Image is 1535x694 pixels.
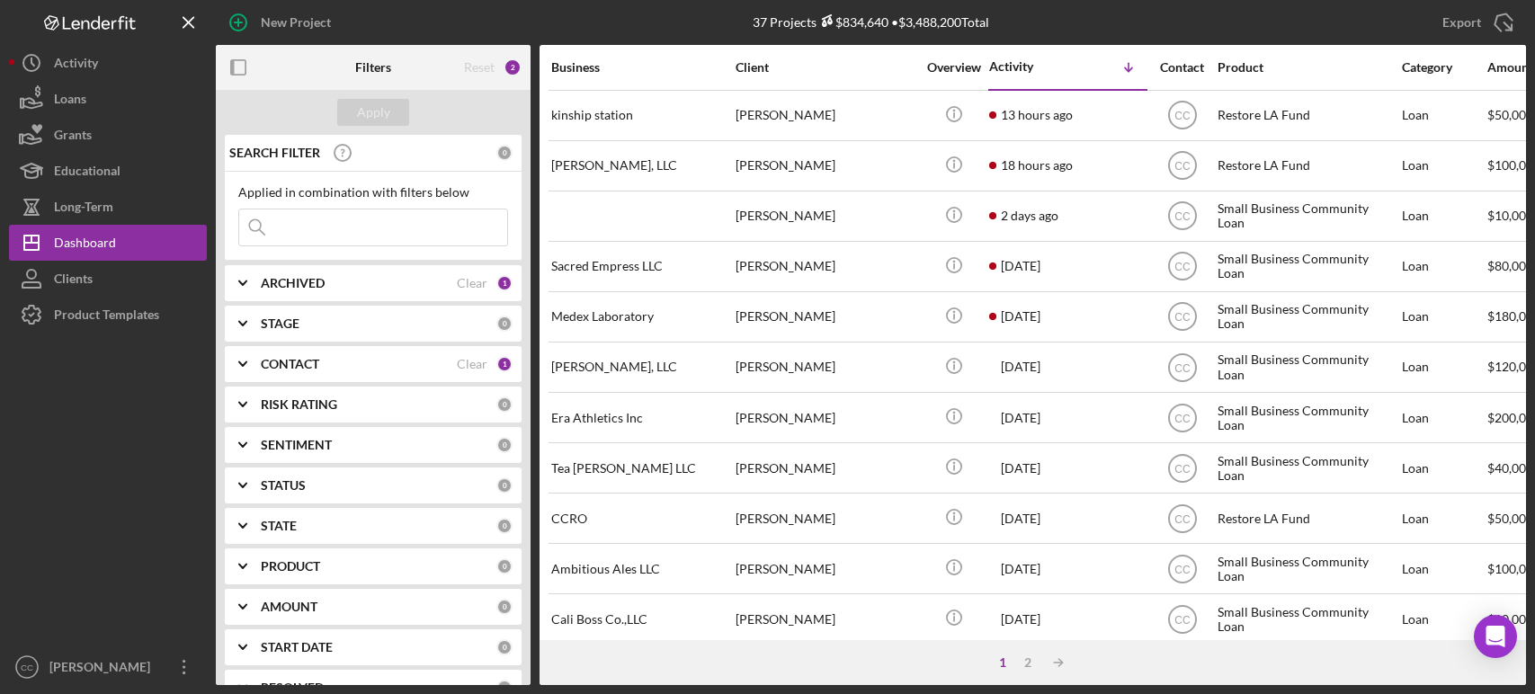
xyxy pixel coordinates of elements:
div: Tea [PERSON_NAME] LLC [551,444,731,492]
div: 0 [496,477,513,494]
div: Ambitious Ales LLC [551,545,731,592]
span: $50,000 [1487,107,1533,122]
a: Loans [9,81,207,117]
div: 1 [496,356,513,372]
button: Dashboard [9,225,207,261]
text: CC [1174,563,1191,575]
div: 0 [496,437,513,453]
div: Era Athletics Inc [551,394,731,441]
b: Filters [355,60,391,75]
time: 2025-10-10 19:28 [1001,411,1040,425]
a: Long-Term [9,189,207,225]
div: Loan [1402,343,1486,391]
div: Loan [1402,92,1486,139]
div: 2 [1015,655,1040,670]
div: [PERSON_NAME] [736,293,915,341]
button: New Project [216,4,349,40]
span: $10,000 [1487,611,1533,627]
b: RISK RATING [261,397,337,412]
div: [PERSON_NAME] [736,343,915,391]
div: 0 [496,396,513,413]
text: CC [1174,361,1191,374]
time: 2025-10-09 05:04 [1001,562,1040,576]
text: CC [1174,512,1191,525]
div: [PERSON_NAME] [736,394,915,441]
div: Client [736,60,915,75]
div: Export [1442,4,1481,40]
div: Loan [1402,494,1486,542]
div: Loans [54,81,86,121]
div: Activity [989,59,1068,74]
div: Sacred Empress LLC [551,243,731,290]
div: Grants [54,117,92,157]
div: 1 [496,275,513,291]
b: SEARCH FILTER [229,146,320,160]
div: 0 [496,145,513,161]
div: Small Business Community Loan [1218,444,1397,492]
b: AMOUNT [261,600,317,614]
time: 2025-10-08 22:51 [1001,612,1040,627]
time: 2025-10-13 05:44 [1001,108,1073,122]
text: CC [1174,462,1191,475]
a: Grants [9,117,207,153]
div: [PERSON_NAME] [736,142,915,190]
div: Clear [457,276,487,290]
b: CONTACT [261,357,319,371]
button: Apply [337,99,409,126]
div: Dashboard [54,225,116,265]
div: Loan [1402,243,1486,290]
div: [PERSON_NAME] [736,444,915,492]
div: Clear [457,357,487,371]
div: 0 [496,599,513,615]
button: Educational [9,153,207,189]
button: Activity [9,45,207,81]
div: Small Business Community Loan [1218,293,1397,341]
div: Reset [464,60,495,75]
div: Contact [1148,60,1216,75]
text: CC [1174,210,1191,223]
time: 2025-10-11 00:50 [1001,259,1040,273]
div: Educational [54,153,120,193]
div: Open Intercom Messenger [1474,615,1517,658]
time: 2025-10-10 20:05 [1001,360,1040,374]
div: Applied in combination with filters below [238,185,508,200]
div: 2 [504,58,522,76]
div: Restore LA Fund [1218,494,1397,542]
div: [PERSON_NAME] [736,192,915,240]
time: 2025-10-09 23:49 [1001,461,1040,476]
button: Clients [9,261,207,297]
div: Small Business Community Loan [1218,595,1397,643]
div: Activity [54,45,98,85]
time: 2025-10-13 00:37 [1001,158,1073,173]
div: New Project [261,4,331,40]
div: [PERSON_NAME] [736,595,915,643]
span: $40,000 [1487,460,1533,476]
div: Cali Boss Co.,LLC [551,595,731,643]
div: Restore LA Fund [1218,92,1397,139]
div: kinship station [551,92,731,139]
b: STAGE [261,316,299,331]
div: Loan [1402,293,1486,341]
div: 1 [990,655,1015,670]
button: Export [1424,4,1526,40]
div: Loan [1402,192,1486,240]
button: Product Templates [9,297,207,333]
b: STATUS [261,478,306,493]
div: [PERSON_NAME] [45,649,162,690]
b: PRODUCT [261,559,320,574]
text: CC [1174,311,1191,324]
div: 37 Projects • $3,488,200 Total [753,14,989,30]
div: [PERSON_NAME] [736,92,915,139]
div: Restore LA Fund [1218,142,1397,190]
b: ARCHIVED [261,276,325,290]
div: Loan [1402,545,1486,592]
time: 2025-10-11 18:17 [1001,209,1058,223]
div: Loan [1402,444,1486,492]
div: Clients [54,261,93,301]
time: 2025-10-09 20:15 [1001,512,1040,526]
div: Overview [920,60,987,75]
